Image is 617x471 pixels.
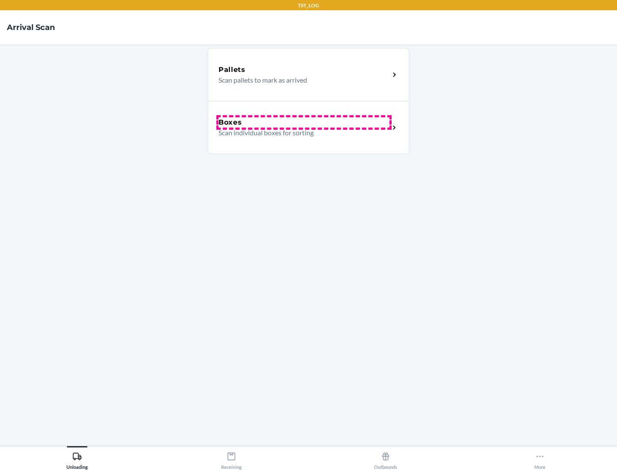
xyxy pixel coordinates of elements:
[7,22,55,33] h4: Arrival Scan
[308,446,463,470] button: Outbounds
[374,448,397,470] div: Outbounds
[219,117,242,128] h5: Boxes
[463,446,617,470] button: More
[219,65,246,75] h5: Pallets
[219,128,383,138] p: Scan individual boxes for sorting
[221,448,242,470] div: Receiving
[154,446,308,470] button: Receiving
[219,75,383,85] p: Scan pallets to mark as arrived
[208,101,409,154] a: BoxesScan individual boxes for sorting
[208,48,409,101] a: PalletsScan pallets to mark as arrived
[534,448,545,470] div: More
[66,448,88,470] div: Unloading
[298,2,319,9] p: TST_LOG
